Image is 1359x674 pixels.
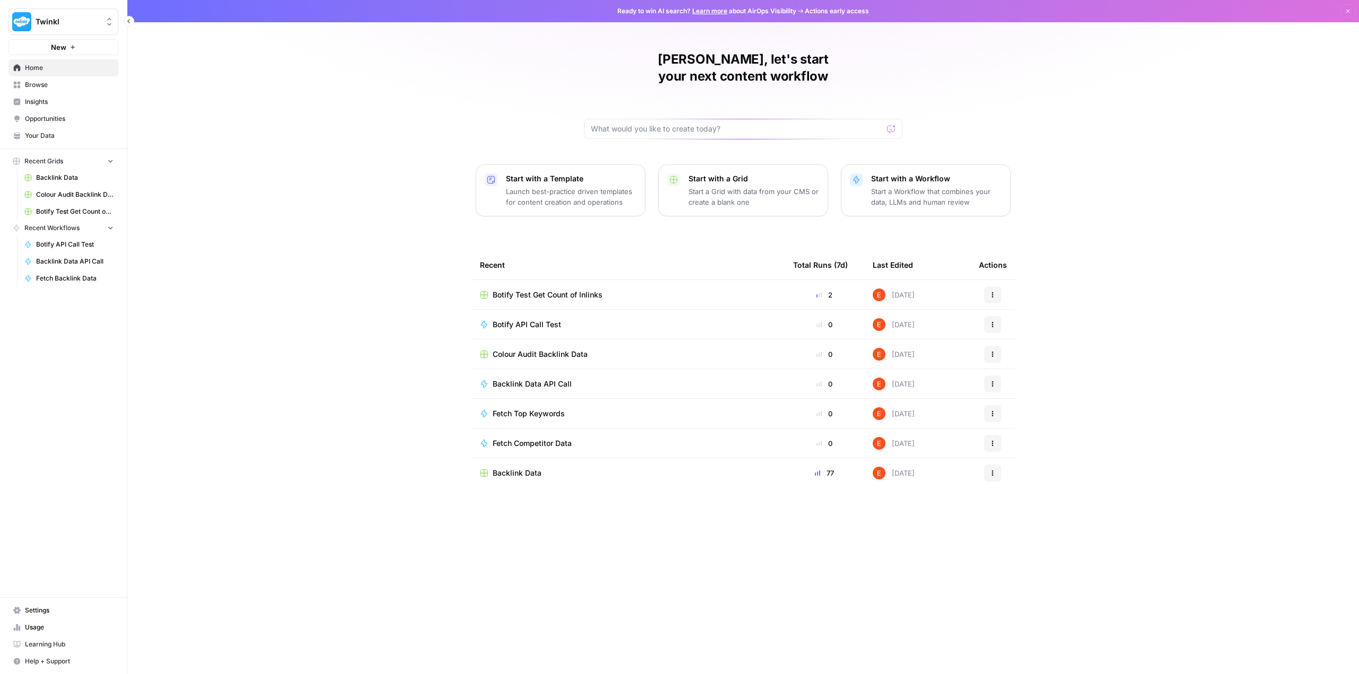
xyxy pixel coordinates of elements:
button: Recent Grids [8,153,118,169]
a: Learning Hub [8,636,118,653]
div: [DATE] [873,378,915,390]
span: Recent Workflows [24,223,80,233]
span: Settings [25,606,114,615]
div: 77 [793,468,856,478]
span: Botify API Call Test [36,240,114,249]
button: Help + Support [8,653,118,670]
div: [DATE] [873,348,915,361]
a: Fetch Competitor Data [480,438,776,449]
span: Botify API Call Test [493,319,561,330]
a: Backlink Data API Call [480,379,776,389]
a: Colour Audit Backlink Data [20,186,118,203]
a: Settings [8,602,118,619]
span: Backlink Data API Call [493,379,572,389]
span: Opportunities [25,114,114,124]
img: 8y9pl6iujm21he1dbx14kgzmrglr [873,318,885,331]
img: 8y9pl6iujm21he1dbx14kgzmrglr [873,407,885,420]
p: Start a Workflow that combines your data, LLMs and human review [871,186,1002,207]
button: New [8,39,118,55]
div: 0 [793,319,856,330]
span: Colour Audit Backlink Data [493,349,588,360]
h1: [PERSON_NAME], let's start your next content workflow [584,51,902,85]
div: [DATE] [873,437,915,450]
button: Recent Workflows [8,220,118,236]
a: Backlink Data [480,468,776,478]
a: Fetch Backlink Data [20,270,118,287]
p: Start with a Template [506,173,637,184]
span: Botify Test Get Count of Inlinks [493,290,603,300]
span: Actions early access [805,6,869,16]
div: 0 [793,349,856,360]
img: 8y9pl6iujm21he1dbx14kgzmrglr [873,288,885,301]
img: Twinkl Logo [12,12,31,31]
p: Start with a Workflow [871,173,1002,184]
div: 2 [793,290,856,300]
a: Botify Test Get Count of Inlinks [20,203,118,220]
span: Usage [25,623,114,632]
a: Backlink Data API Call [20,253,118,270]
button: Start with a TemplateLaunch best-practice driven templates for content creation and operations [476,164,646,216]
span: Twinkl [36,16,100,27]
a: Browse [8,76,118,93]
span: New [51,42,66,52]
span: Help + Support [25,657,114,666]
span: Colour Audit Backlink Data [36,190,114,199]
span: Home [25,63,114,73]
a: Insights [8,93,118,110]
div: Recent [480,250,776,279]
a: Your Data [8,127,118,144]
div: 0 [793,408,856,419]
div: 0 [793,379,856,389]
p: Start with a Grid [689,173,819,184]
a: Backlink Data [20,169,118,186]
span: Recent Grids [24,156,63,166]
input: What would you like to create today? [591,124,883,134]
img: 8y9pl6iujm21he1dbx14kgzmrglr [873,348,885,361]
span: Fetch Backlink Data [36,274,114,283]
p: Start a Grid with data from your CMS or create a blank one [689,186,819,207]
span: Ready to win AI search? about AirOps Visibility [617,6,796,16]
div: Actions [979,250,1007,279]
span: Backlink Data [493,468,541,478]
div: [DATE] [873,407,915,420]
span: Botify Test Get Count of Inlinks [36,207,114,216]
button: Workspace: Twinkl [8,8,118,35]
a: Botify API Call Test [480,319,776,330]
a: Usage [8,619,118,636]
p: Launch best-practice driven templates for content creation and operations [506,186,637,207]
div: [DATE] [873,288,915,301]
div: 0 [793,438,856,449]
span: Fetch Competitor Data [493,438,572,449]
div: Last Edited [873,250,913,279]
a: Botify API Call Test [20,236,118,253]
span: Backlink Data [36,173,114,182]
div: [DATE] [873,467,915,479]
span: Browse [25,80,114,90]
div: Total Runs (7d) [793,250,848,279]
a: Opportunities [8,110,118,127]
span: Fetch Top Keywords [493,408,565,419]
img: 8y9pl6iujm21he1dbx14kgzmrglr [873,378,885,390]
a: Learn more [692,7,727,15]
a: Fetch Top Keywords [480,408,776,419]
button: Start with a WorkflowStart a Workflow that combines your data, LLMs and human review [841,164,1011,216]
span: Learning Hub [25,640,114,649]
span: Your Data [25,131,114,141]
a: Botify Test Get Count of Inlinks [480,290,776,300]
button: Start with a GridStart a Grid with data from your CMS or create a blank one [658,164,828,216]
img: 8y9pl6iujm21he1dbx14kgzmrglr [873,437,885,450]
a: Colour Audit Backlink Data [480,349,776,360]
img: 8y9pl6iujm21he1dbx14kgzmrglr [873,467,885,479]
a: Home [8,59,118,76]
div: [DATE] [873,318,915,331]
span: Insights [25,97,114,107]
span: Backlink Data API Call [36,257,114,266]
